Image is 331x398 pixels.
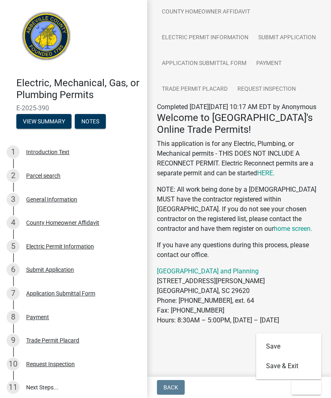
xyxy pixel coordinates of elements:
[7,193,20,206] div: 3
[16,114,72,129] button: View Summary
[157,76,233,103] a: Trade Permit Placard
[7,381,20,394] div: 11
[157,267,259,275] a: [GEOGRAPHIC_DATA] and Planning
[16,9,76,69] img: Abbeville County, South Carolina
[157,380,185,395] button: Back
[157,112,321,136] h4: Welcome to [GEOGRAPHIC_DATA]'s Online Trade Permits!
[26,244,94,249] div: Electric Permit Information
[7,263,20,276] div: 6
[157,25,253,51] a: Electric Permit Information
[163,384,178,391] span: Back
[26,149,69,155] div: Introduction Text
[26,314,49,320] div: Payment
[7,311,20,324] div: 8
[298,384,310,391] span: Exit
[253,25,321,51] a: Submit Application
[291,380,321,395] button: Exit
[256,333,322,379] div: Exit
[26,220,99,226] div: County Homeowner Affidavit
[16,104,131,112] span: E-2025-390
[256,337,322,356] button: Save
[7,287,20,300] div: 7
[274,225,312,233] a: home screen.
[7,334,20,347] div: 9
[75,119,106,125] wm-modal-confirm: Notes
[26,173,60,179] div: Parcel search
[16,119,72,125] wm-modal-confirm: Summary
[75,114,106,129] button: Notes
[26,338,79,343] div: Trade Permit Placard
[26,197,77,202] div: General Information
[7,358,20,371] div: 10
[7,169,20,182] div: 2
[16,77,141,101] h4: Electric, Mechanical, Gas, or Plumbing Permits
[157,185,321,234] p: NOTE: All work being done by a [DEMOGRAPHIC_DATA] MUST have the contractor registered within [GEO...
[7,216,20,229] div: 4
[256,356,322,376] button: Save & Exit
[157,240,321,260] p: If you have any questions during this process, please contact our office.
[7,240,20,253] div: 5
[157,139,321,178] p: This application is for any Electric, Plumbing, or Mechanical permits - THIS DOES NOT INCLUDE A R...
[251,51,286,77] a: Payment
[26,291,95,296] div: Application Submittal Form
[157,103,316,111] span: Completed [DATE][DATE] 10:17 AM EDT by Anonymous
[26,361,75,367] div: Request Inspection
[233,76,301,103] a: Request Inspection
[157,51,251,77] a: Application Submittal Form
[257,169,275,177] a: HERE.
[26,267,74,273] div: Submit Application
[157,266,321,325] p: [STREET_ADDRESS][PERSON_NAME] [GEOGRAPHIC_DATA], SC 29620 Phone: [PHONE_NUMBER], ext. 64 Fax: [PH...
[7,145,20,159] div: 1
